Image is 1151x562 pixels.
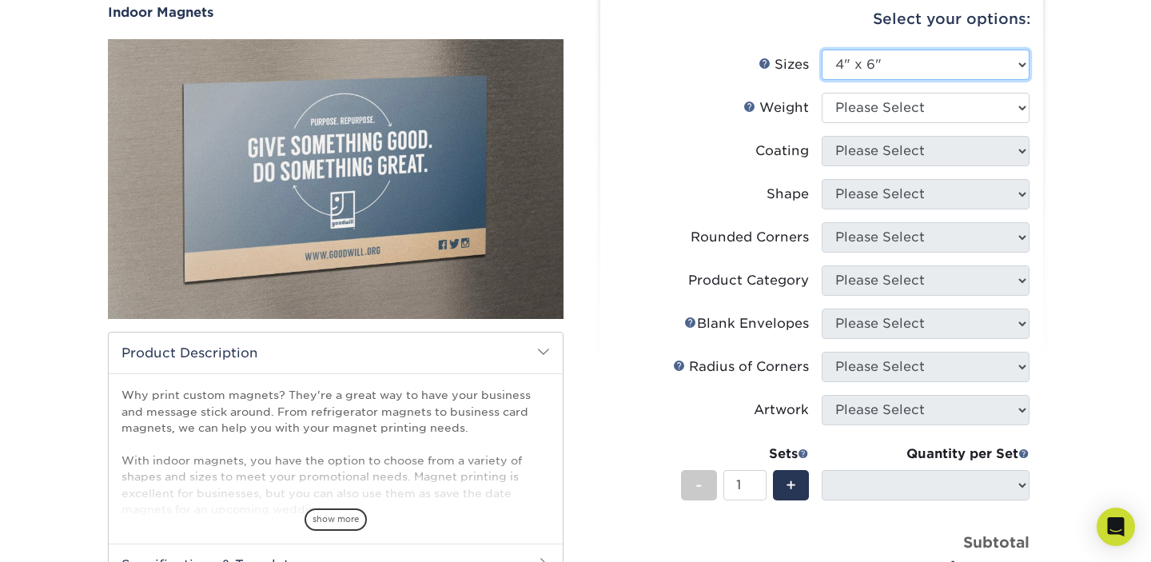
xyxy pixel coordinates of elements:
div: Blank Envelopes [684,314,809,333]
img: Indoor Magnets 01 [108,22,564,337]
span: Indoor Magnets [108,5,213,20]
div: Sets [681,444,809,464]
strong: Subtotal [963,533,1030,551]
div: Product Category [688,271,809,290]
iframe: Google Customer Reviews [4,513,136,556]
span: show more [305,508,367,530]
div: Coating [755,141,809,161]
h2: Product Description [109,333,563,373]
span: + [786,473,796,497]
div: Sizes [759,55,809,74]
div: Rounded Corners [691,228,809,247]
div: Shape [767,185,809,204]
div: Open Intercom Messenger [1097,508,1135,546]
span: - [695,473,703,497]
div: Artwork [754,401,809,420]
div: Quantity per Set [822,444,1030,464]
div: Radius of Corners [673,357,809,377]
div: Weight [743,98,809,118]
p: Why print custom magnets? They're a great way to have your business and message stick around. Fro... [121,387,550,517]
a: Indoor Magnets [108,5,564,20]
